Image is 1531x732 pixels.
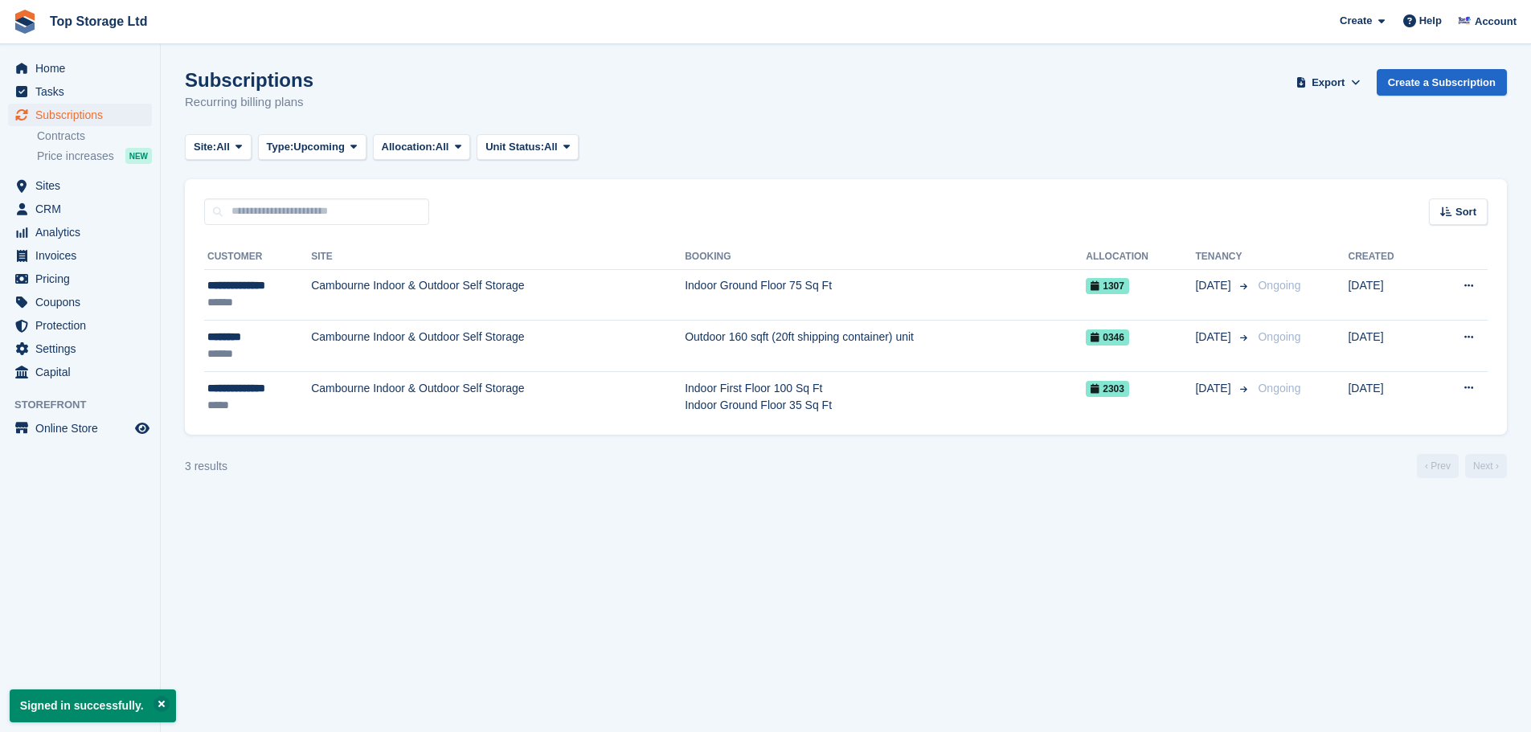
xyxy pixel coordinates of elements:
[13,10,37,34] img: stora-icon-8386f47178a22dfd0bd8f6a31ec36ba5ce8667c1dd55bd0f319d3a0aa187defe.svg
[35,104,132,126] span: Subscriptions
[293,139,345,155] span: Upcoming
[35,244,132,267] span: Invoices
[311,244,685,270] th: Site
[1312,75,1345,91] span: Export
[35,174,132,197] span: Sites
[37,129,152,144] a: Contracts
[1455,204,1476,220] span: Sort
[1475,14,1517,30] span: Account
[37,149,114,164] span: Price increases
[1348,321,1428,372] td: [DATE]
[373,134,471,161] button: Allocation: All
[194,139,216,155] span: Site:
[1414,454,1510,478] nav: Page
[685,244,1086,270] th: Booking
[37,147,152,165] a: Price increases NEW
[8,57,152,80] a: menu
[1195,277,1234,294] span: [DATE]
[8,174,152,197] a: menu
[133,419,152,438] a: Preview store
[216,139,230,155] span: All
[1419,13,1442,29] span: Help
[8,417,152,440] a: menu
[1293,69,1364,96] button: Export
[311,269,685,321] td: Cambourne Indoor & Outdoor Self Storage
[1377,69,1507,96] a: Create a Subscription
[204,244,311,270] th: Customer
[8,337,152,360] a: menu
[1417,454,1459,478] a: Previous
[685,269,1086,321] td: Indoor Ground Floor 75 Sq Ft
[8,80,152,103] a: menu
[685,371,1086,422] td: Indoor First Floor 100 Sq Ft Indoor Ground Floor 35 Sq Ft
[1086,381,1129,397] span: 2303
[1348,371,1428,422] td: [DATE]
[8,221,152,243] a: menu
[1086,244,1195,270] th: Allocation
[258,134,366,161] button: Type: Upcoming
[35,80,132,103] span: Tasks
[267,139,294,155] span: Type:
[1340,13,1372,29] span: Create
[1348,244,1428,270] th: Created
[485,139,544,155] span: Unit Status:
[35,57,132,80] span: Home
[35,337,132,360] span: Settings
[35,221,132,243] span: Analytics
[185,458,227,475] div: 3 results
[35,417,132,440] span: Online Store
[10,689,176,722] p: Signed in successfully.
[8,314,152,337] a: menu
[1195,329,1234,346] span: [DATE]
[8,268,152,290] a: menu
[8,104,152,126] a: menu
[544,139,558,155] span: All
[311,371,685,422] td: Cambourne Indoor & Outdoor Self Storage
[1348,269,1428,321] td: [DATE]
[1258,382,1300,395] span: Ongoing
[35,314,132,337] span: Protection
[8,198,152,220] a: menu
[1258,330,1300,343] span: Ongoing
[125,148,152,164] div: NEW
[185,69,313,91] h1: Subscriptions
[1195,244,1251,270] th: Tenancy
[436,139,449,155] span: All
[14,397,160,413] span: Storefront
[35,361,132,383] span: Capital
[35,291,132,313] span: Coupons
[311,321,685,372] td: Cambourne Indoor & Outdoor Self Storage
[477,134,579,161] button: Unit Status: All
[1086,329,1129,346] span: 0346
[8,361,152,383] a: menu
[185,93,313,112] p: Recurring billing plans
[1086,278,1129,294] span: 1307
[1195,380,1234,397] span: [DATE]
[382,139,436,155] span: Allocation:
[35,198,132,220] span: CRM
[43,8,154,35] a: Top Storage Ltd
[8,244,152,267] a: menu
[185,134,252,161] button: Site: All
[35,268,132,290] span: Pricing
[1465,454,1507,478] a: Next
[685,321,1086,372] td: Outdoor 160 sqft (20ft shipping container) unit
[1456,13,1472,29] img: Sam Topham
[8,291,152,313] a: menu
[1258,279,1300,292] span: Ongoing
